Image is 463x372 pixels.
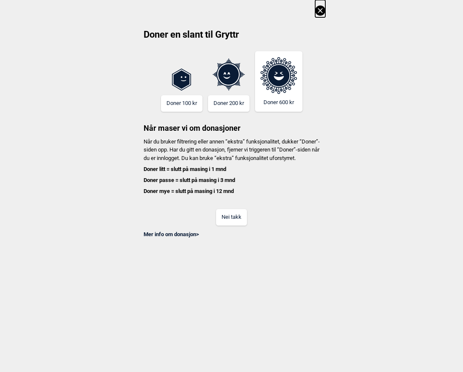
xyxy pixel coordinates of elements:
[144,188,234,194] b: Doner mye = slutt på masing i 12 mnd
[208,95,250,112] button: Doner 200 kr
[144,177,235,183] b: Doner passe = slutt på masing i 3 mnd
[138,112,325,133] h3: Når maser vi om donasjoner
[138,138,325,196] p: Når du bruker filtrering eller annen “ekstra” funksjonalitet, dukker “Doner”-siden opp. Har du gi...
[138,28,325,47] h2: Doner en slant til Gryttr
[216,209,247,226] button: Nei takk
[144,166,226,172] b: Doner litt = slutt på masing i 1 mnd
[144,231,199,237] a: Mer info om donasjon>
[255,51,302,112] button: Doner 600 kr
[161,95,202,112] button: Doner 100 kr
